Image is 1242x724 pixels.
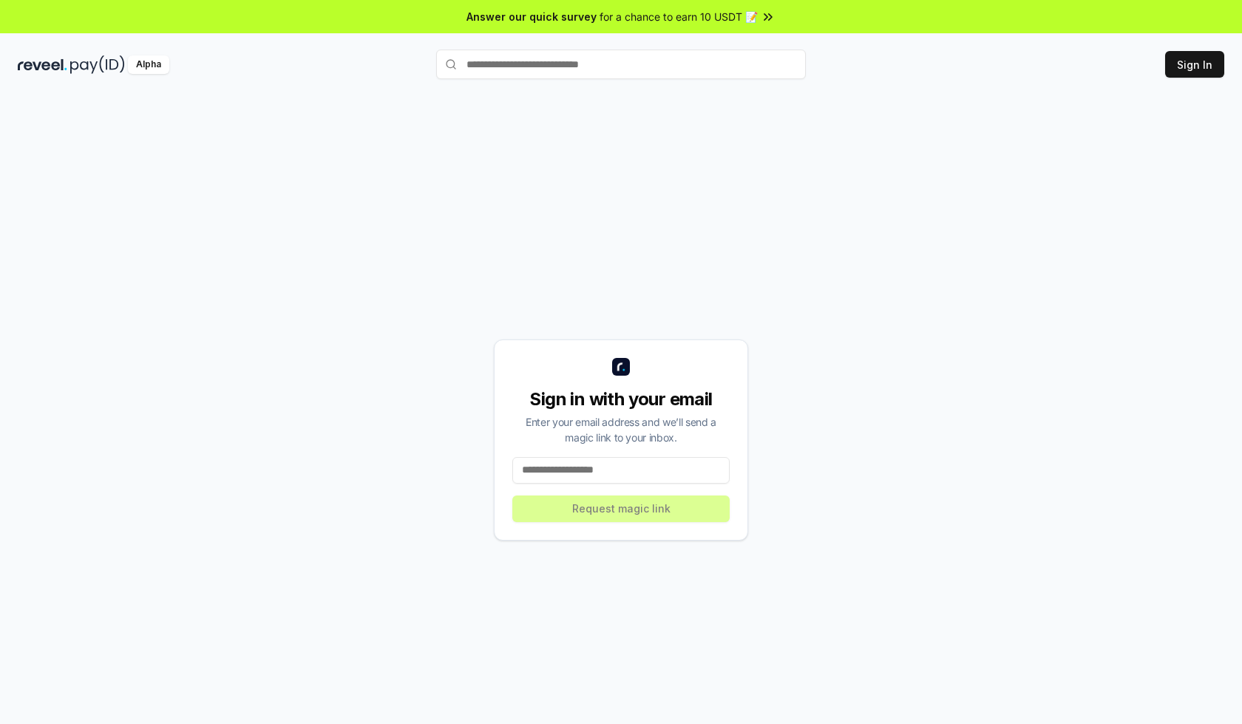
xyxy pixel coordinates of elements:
[1165,51,1224,78] button: Sign In
[512,388,730,411] div: Sign in with your email
[512,414,730,445] div: Enter your email address and we’ll send a magic link to your inbox.
[612,358,630,376] img: logo_small
[600,9,758,24] span: for a chance to earn 10 USDT 📝
[128,55,169,74] div: Alpha
[466,9,597,24] span: Answer our quick survey
[18,55,67,74] img: reveel_dark
[70,55,125,74] img: pay_id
